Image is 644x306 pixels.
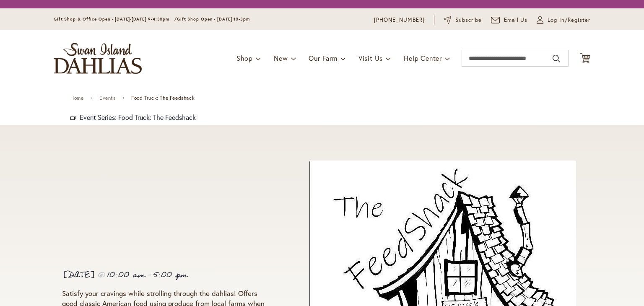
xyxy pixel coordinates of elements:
span: Event Series: [80,113,117,122]
span: 5:00 pm [153,267,187,283]
span: - [147,267,151,283]
em: Event Series: [70,112,76,123]
a: Home [70,95,83,101]
span: New [274,54,288,62]
a: Food Truck: The Feedshack [118,113,196,122]
a: store logo [54,43,142,74]
a: Email Us [491,16,528,24]
a: Events [99,95,116,101]
span: Our Farm [309,54,337,62]
span: 10:00 am [107,267,145,283]
span: Visit Us [358,54,383,62]
span: @ [97,267,105,283]
a: Subscribe [444,16,482,24]
a: [PHONE_NUMBER] [374,16,425,24]
span: Log In/Register [548,16,590,24]
span: Gift Shop & Office Open - [DATE]-[DATE] 9-4:30pm / [54,16,177,22]
span: Gift Shop Open - [DATE] 10-3pm [177,16,250,22]
span: [DATE] [62,267,96,283]
a: Log In/Register [537,16,590,24]
span: Subscribe [455,16,482,24]
span: Email Us [504,16,528,24]
span: Help Center [404,54,442,62]
button: Search [553,52,560,65]
span: Shop [236,54,253,62]
span: Food Truck: The Feedshack [131,95,195,101]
